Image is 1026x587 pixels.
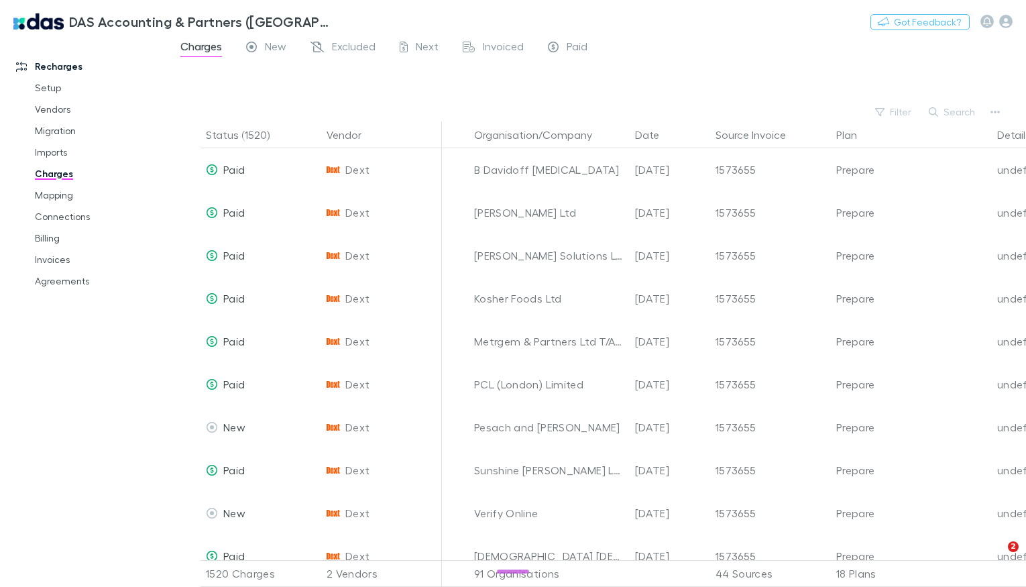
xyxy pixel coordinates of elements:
[21,184,166,206] a: Mapping
[327,378,340,391] img: Dext's Logo
[327,206,340,219] img: Dext's Logo
[716,234,825,277] div: 1573655
[223,549,245,562] span: Paid
[710,560,831,587] div: 44 Sources
[831,560,992,587] div: 18 Plans
[836,449,986,492] div: Prepare
[321,560,442,587] div: 2 Vendors
[635,121,675,148] button: Date
[21,77,166,99] a: Setup
[327,121,378,148] button: Vendor
[836,406,986,449] div: Prepare
[21,206,166,227] a: Connections
[21,142,166,163] a: Imports
[206,121,286,148] button: Status (1520)
[332,40,376,57] span: Excluded
[345,363,369,406] span: Dext
[483,40,524,57] span: Invoiced
[716,148,825,191] div: 1573655
[836,191,986,234] div: Prepare
[201,560,321,587] div: 1520 Charges
[223,335,245,348] span: Paid
[13,13,64,30] img: DAS Accounting & Partners (UK) LLP's Logo
[223,421,245,433] span: New
[980,541,1013,574] iframe: Intercom live chat
[474,320,624,363] div: Metrgem & Partners Ltd T/A 001 Translation Agency ([GEOGRAPHIC_DATA])
[716,191,825,234] div: 1573655
[836,492,986,535] div: Prepare
[327,506,340,520] img: Dext's Logo
[630,449,710,492] div: [DATE]
[265,40,286,57] span: New
[836,121,873,148] button: Plan
[223,506,245,519] span: New
[630,320,710,363] div: [DATE]
[870,14,970,30] button: Got Feedback?
[345,234,369,277] span: Dext
[474,191,624,234] div: [PERSON_NAME] Ltd
[836,277,986,320] div: Prepare
[630,277,710,320] div: [DATE]
[1008,541,1019,552] span: 2
[21,249,166,270] a: Invoices
[69,13,333,30] h3: DAS Accounting & Partners ([GEOGRAPHIC_DATA]) LLP
[474,277,624,320] div: Kosher Foods Ltd
[345,191,369,234] span: Dext
[836,535,986,578] div: Prepare
[630,363,710,406] div: [DATE]
[345,449,369,492] span: Dext
[327,549,340,563] img: Dext's Logo
[21,99,166,120] a: Vendors
[327,163,340,176] img: Dext's Logo
[345,320,369,363] span: Dext
[716,320,825,363] div: 1573655
[474,121,608,148] button: Organisation/Company
[474,363,624,406] div: PCL (London) Limited
[474,148,624,191] div: B Davidoff [MEDICAL_DATA]
[474,492,624,535] div: Verify Online
[223,206,245,219] span: Paid
[327,292,340,305] img: Dext's Logo
[716,277,825,320] div: 1573655
[223,378,245,390] span: Paid
[630,406,710,449] div: [DATE]
[21,163,166,184] a: Charges
[21,270,166,292] a: Agreements
[567,40,587,57] span: Paid
[922,104,983,120] button: Search
[223,249,245,262] span: Paid
[474,535,624,578] div: [DEMOGRAPHIC_DATA] [DEMOGRAPHIC_DATA] Community of [GEOGRAPHIC_DATA]
[327,335,340,348] img: Dext's Logo
[180,40,222,57] span: Charges
[223,292,245,305] span: Paid
[345,535,369,578] span: Dext
[3,56,166,77] a: Recharges
[5,5,341,38] a: DAS Accounting & Partners ([GEOGRAPHIC_DATA]) LLP
[469,560,630,587] div: 91 Organisations
[345,406,369,449] span: Dext
[836,234,986,277] div: Prepare
[716,535,825,578] div: 1573655
[327,421,340,434] img: Dext's Logo
[327,464,340,477] img: Dext's Logo
[836,363,986,406] div: Prepare
[630,148,710,191] div: [DATE]
[223,464,245,476] span: Paid
[868,104,919,120] button: Filter
[416,40,439,57] span: Next
[716,121,802,148] button: Source Invoice
[223,163,245,176] span: Paid
[716,363,825,406] div: 1573655
[345,277,369,320] span: Dext
[630,535,710,578] div: [DATE]
[327,249,340,262] img: Dext's Logo
[21,120,166,142] a: Migration
[21,227,166,249] a: Billing
[474,449,624,492] div: Sunshine [PERSON_NAME] Ltd
[716,449,825,492] div: 1573655
[630,234,710,277] div: [DATE]
[630,191,710,234] div: [DATE]
[474,406,624,449] div: Pesach and [PERSON_NAME]
[345,492,369,535] span: Dext
[716,406,825,449] div: 1573655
